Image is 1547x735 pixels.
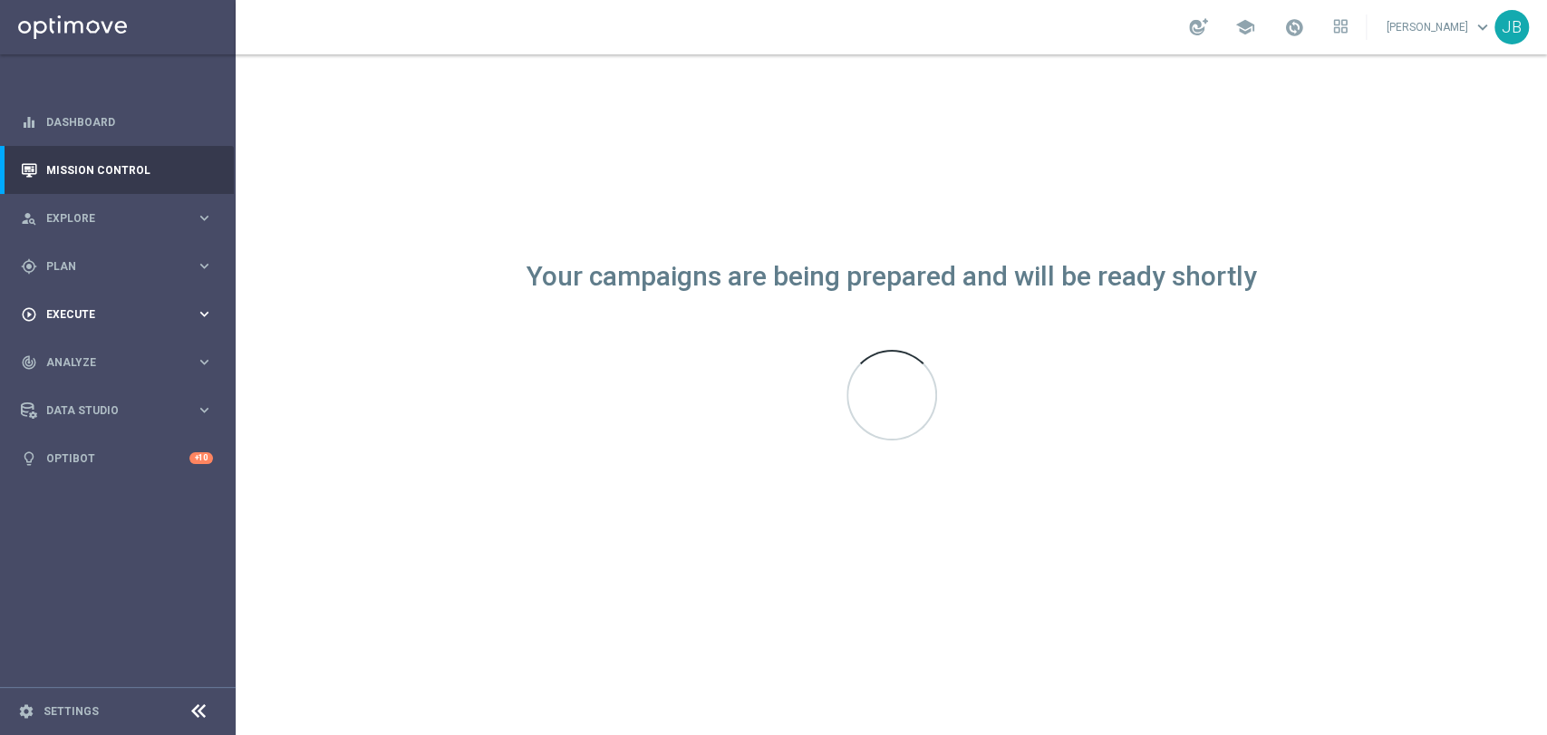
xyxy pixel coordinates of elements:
[196,353,213,371] i: keyboard_arrow_right
[21,114,37,131] i: equalizer
[21,306,37,323] i: play_circle_outline
[21,402,196,419] div: Data Studio
[21,450,37,467] i: lightbulb
[18,703,34,720] i: settings
[46,309,196,320] span: Execute
[1385,14,1494,41] a: [PERSON_NAME]keyboard_arrow_down
[20,163,214,178] button: Mission Control
[21,354,37,371] i: track_changes
[527,269,1257,285] div: Your campaigns are being prepared and will be ready shortly
[21,98,213,146] div: Dashboard
[20,115,214,130] button: equalizer Dashboard
[196,257,213,275] i: keyboard_arrow_right
[21,354,196,371] div: Analyze
[196,305,213,323] i: keyboard_arrow_right
[44,706,99,717] a: Settings
[20,355,214,370] button: track_changes Analyze keyboard_arrow_right
[21,258,37,275] i: gps_fixed
[21,146,213,194] div: Mission Control
[20,211,214,226] button: person_search Explore keyboard_arrow_right
[46,405,196,416] span: Data Studio
[21,258,196,275] div: Plan
[46,261,196,272] span: Plan
[46,213,196,224] span: Explore
[196,209,213,227] i: keyboard_arrow_right
[1473,17,1493,37] span: keyboard_arrow_down
[1494,10,1529,44] div: JB
[21,210,37,227] i: person_search
[20,259,214,274] button: gps_fixed Plan keyboard_arrow_right
[20,307,214,322] button: play_circle_outline Execute keyboard_arrow_right
[1235,17,1255,37] span: school
[20,451,214,466] button: lightbulb Optibot +10
[46,98,213,146] a: Dashboard
[20,403,214,418] button: Data Studio keyboard_arrow_right
[196,401,213,419] i: keyboard_arrow_right
[21,434,213,482] div: Optibot
[189,452,213,464] div: +10
[21,306,196,323] div: Execute
[46,357,196,368] span: Analyze
[46,146,213,194] a: Mission Control
[46,434,189,482] a: Optibot
[21,210,196,227] div: Explore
